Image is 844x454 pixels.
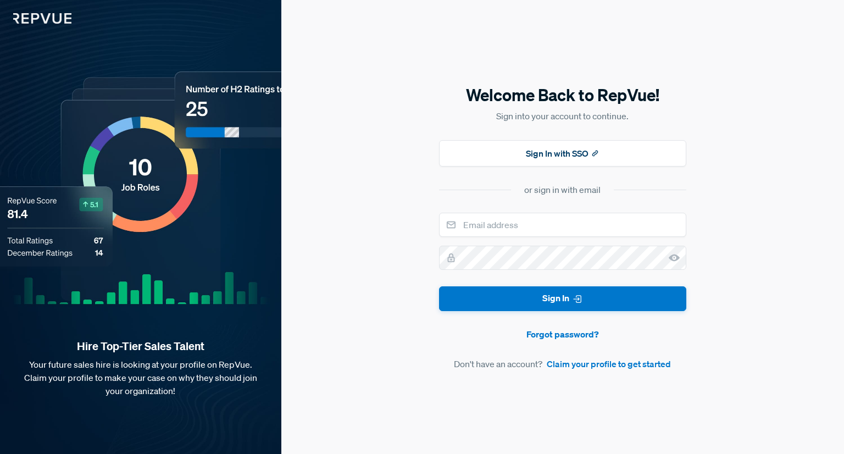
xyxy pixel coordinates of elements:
[439,140,686,167] button: Sign In with SSO
[439,286,686,311] button: Sign In
[18,339,264,353] strong: Hire Top-Tier Sales Talent
[439,328,686,341] a: Forgot password?
[439,109,686,123] p: Sign into your account to continue.
[439,213,686,237] input: Email address
[547,357,671,370] a: Claim your profile to get started
[18,358,264,397] p: Your future sales hire is looking at your profile on RepVue. Claim your profile to make your case...
[524,183,601,196] div: or sign in with email
[439,357,686,370] article: Don't have an account?
[439,84,686,107] h5: Welcome Back to RepVue!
